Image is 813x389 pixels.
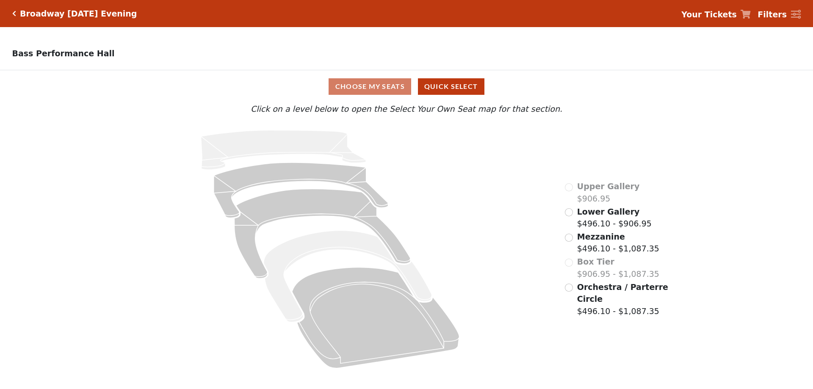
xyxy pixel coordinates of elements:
[577,182,640,191] span: Upper Gallery
[758,8,801,21] a: Filters
[681,8,751,21] a: Your Tickets
[12,11,16,17] a: Click here to go back to filters
[201,130,366,170] path: Upper Gallery - Seats Available: 0
[577,257,614,266] span: Box Tier
[577,281,669,317] label: $496.10 - $1,087.35
[577,232,625,241] span: Mezzanine
[577,256,659,280] label: $906.95 - $1,087.35
[292,268,459,368] path: Orchestra / Parterre Circle - Seats Available: 6
[577,206,652,230] label: $496.10 - $906.95
[577,180,640,204] label: $906.95
[758,10,787,19] strong: Filters
[577,207,640,216] span: Lower Gallery
[20,9,137,19] h5: Broadway [DATE] Evening
[108,103,705,115] p: Click on a level below to open the Select Your Own Seat map for that section.
[577,231,659,255] label: $496.10 - $1,087.35
[577,282,668,304] span: Orchestra / Parterre Circle
[418,78,484,95] button: Quick Select
[681,10,737,19] strong: Your Tickets
[214,163,388,218] path: Lower Gallery - Seats Available: 66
